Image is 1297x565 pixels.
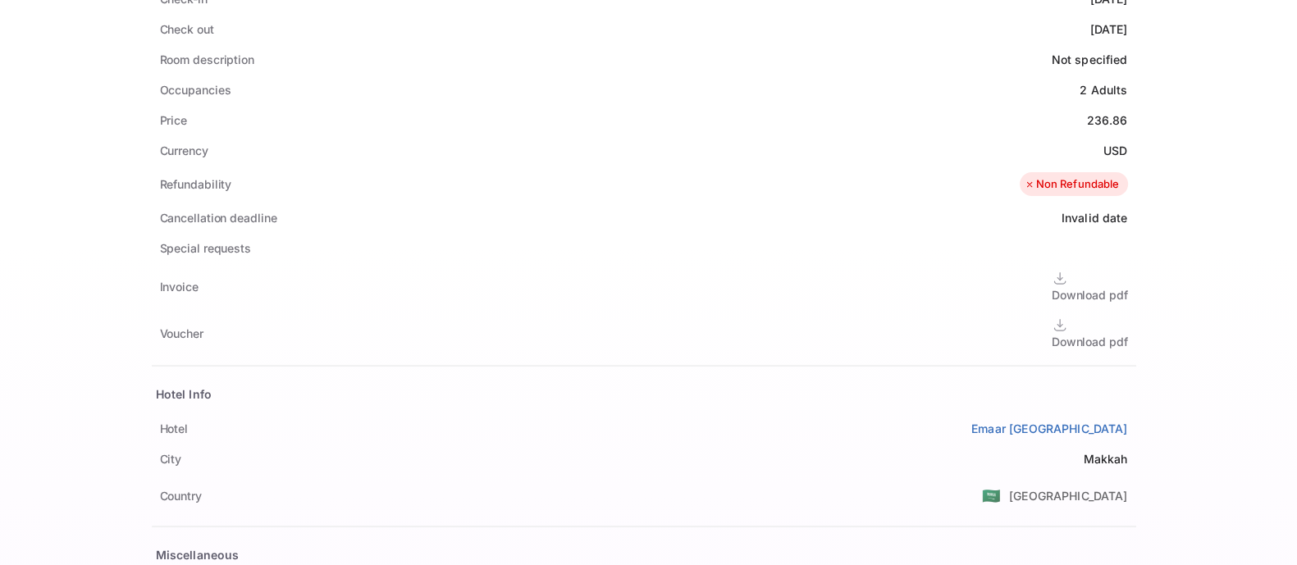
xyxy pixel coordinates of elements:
div: Check out [160,21,214,38]
div: [GEOGRAPHIC_DATA] [1009,487,1128,504]
div: Price [160,112,188,129]
div: Download pdf [1052,286,1128,303]
a: Emaar [GEOGRAPHIC_DATA] [971,420,1127,437]
div: Cancellation deadline [160,209,277,226]
div: Currency [160,142,208,159]
div: Hotel [160,420,189,437]
div: Special requests [160,239,251,257]
div: Not specified [1052,51,1128,68]
div: Invoice [160,278,199,295]
div: Download pdf [1052,333,1128,350]
div: Makkah [1084,450,1128,467]
div: Occupancies [160,81,231,98]
div: 2 Adults [1080,81,1127,98]
div: Miscellaneous [156,546,240,563]
div: Hotel Info [156,385,212,403]
div: Country [160,487,202,504]
div: City [160,450,182,467]
div: Room description [160,51,254,68]
div: Refundability [160,175,232,193]
div: USD [1103,142,1127,159]
div: [DATE] [1090,21,1128,38]
span: United States [982,481,1001,510]
div: Voucher [160,325,203,342]
div: Non Refundable [1024,176,1119,193]
div: 236.86 [1087,112,1128,129]
div: Invalid date [1062,209,1128,226]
